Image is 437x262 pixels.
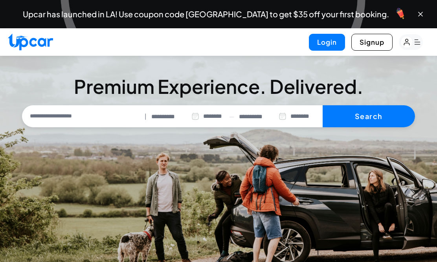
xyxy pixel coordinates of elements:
button: Signup [351,34,393,51]
button: Search [323,105,415,127]
span: | [145,112,147,121]
h3: Premium Experience. Delivered. [22,77,415,96]
span: — [229,112,234,121]
button: Close banner [417,10,424,18]
button: Login [309,34,345,51]
span: Upcar has launched in LA! Use coupon code [GEOGRAPHIC_DATA] to get $35 off your first booking. [23,10,389,18]
img: Upcar Logo [8,33,53,50]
